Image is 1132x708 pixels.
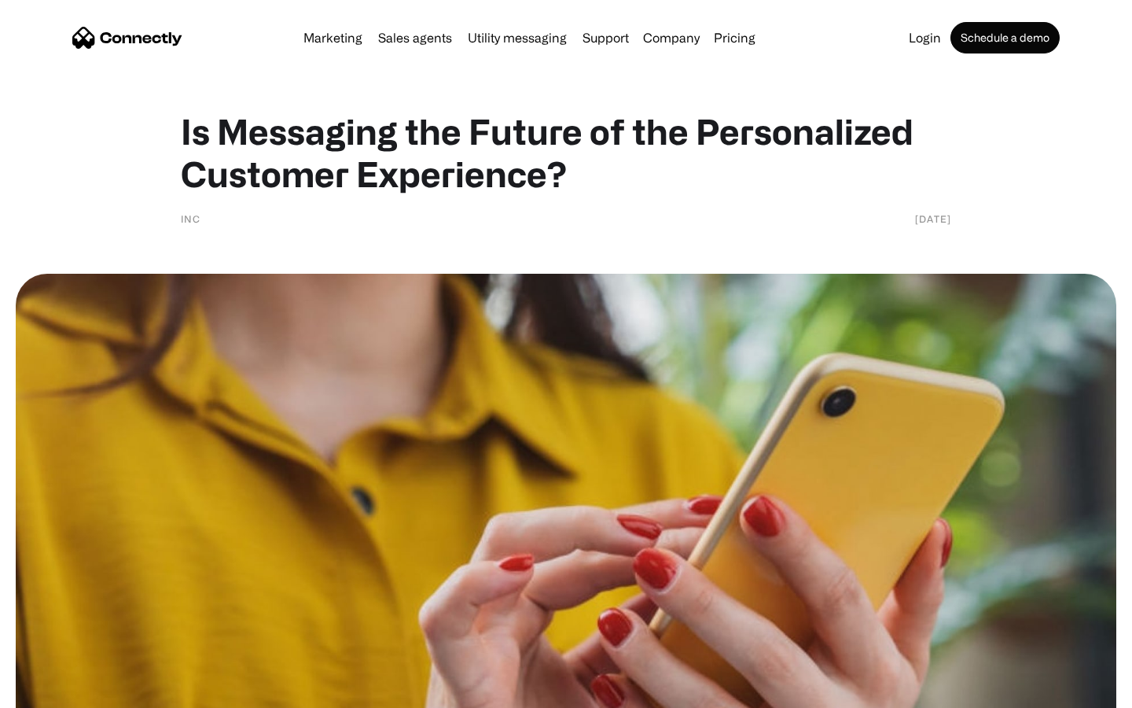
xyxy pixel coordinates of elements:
[643,27,700,49] div: Company
[707,31,762,44] a: Pricing
[16,680,94,702] aside: Language selected: English
[915,211,951,227] div: [DATE]
[950,22,1060,53] a: Schedule a demo
[72,26,182,50] a: home
[461,31,573,44] a: Utility messaging
[902,31,947,44] a: Login
[638,27,704,49] div: Company
[181,211,200,227] div: Inc
[297,31,369,44] a: Marketing
[372,31,458,44] a: Sales agents
[181,110,951,195] h1: Is Messaging the Future of the Personalized Customer Experience?
[576,31,635,44] a: Support
[31,680,94,702] ul: Language list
